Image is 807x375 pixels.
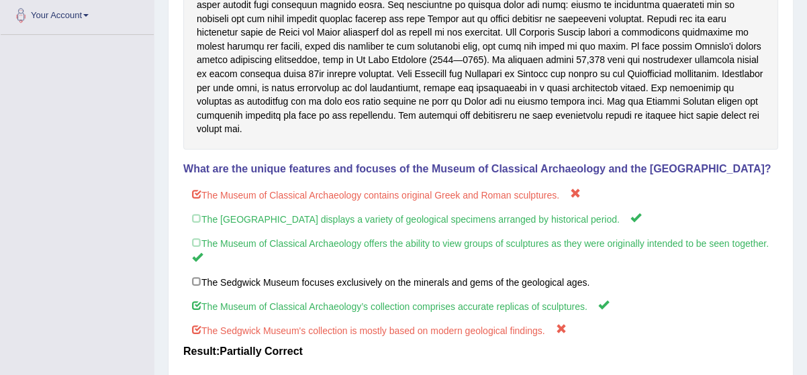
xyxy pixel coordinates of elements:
label: The [GEOGRAPHIC_DATA] displays a variety of geological specimens arranged by historical period. [183,206,778,231]
label: The Sedgwick Museum focuses exclusively on the minerals and gems of the geological ages. [183,270,778,294]
h4: Result: [183,345,778,358]
label: The Sedgwick Museum's collection is mostly based on modern geological findings. [183,317,778,342]
h4: What are the unique features and focuses of the Museum of Classical Archaeology and the [GEOGRAPH... [183,163,778,175]
label: The Museum of Classical Archaeology contains original Greek and Roman sculptures. [183,182,778,207]
label: The Museum of Classical Archaeology offers the ability to view groups of sculptures as they were ... [183,230,778,270]
label: The Museum of Classical Archaeology’s collection comprises accurate replicas of sculptures. [183,293,778,318]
